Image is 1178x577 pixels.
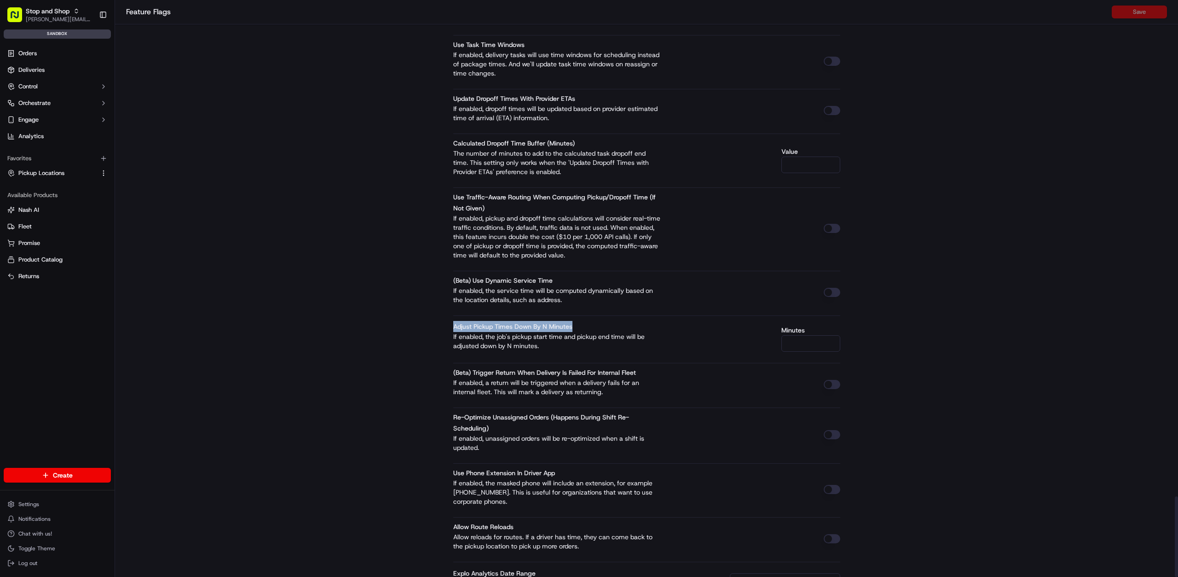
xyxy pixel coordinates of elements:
p: If enabled, the job's pickup start time and pickup end time will be adjusted down by N minutes. [453,332,660,350]
a: Returns [7,272,107,280]
button: Fleet [4,219,111,234]
p: If enabled, unassigned orders will be re-optimized when a shift is updated. [453,434,660,452]
a: Fleet [7,222,107,231]
button: Promise [4,236,111,251]
span: Nash AI [18,206,39,214]
label: Use phone extension in Driver App [453,469,555,477]
span: Fleet [18,222,32,231]
a: 💻API Documentation [74,130,151,146]
button: Returns [4,269,111,284]
label: Adjust Pickup Times Down by N Minutes [453,322,572,331]
label: Allow route reloads [453,523,514,531]
label: Re-optimize unassigned orders (happens during shift re-scheduling) [453,413,629,432]
label: Calculated Dropoff Time Buffer (Minutes) [453,139,575,147]
label: (Beta) Use Dynamic Service Time [453,276,553,285]
div: 💻 [78,134,85,142]
span: Orchestrate [18,99,51,107]
span: Log out [18,560,37,567]
label: Use Task Time Windows [453,41,525,49]
span: Pickup Locations [18,169,64,177]
button: Engage [4,112,111,127]
label: Update Dropoff Times with Provider ETAs [453,94,575,103]
span: Product Catalog [18,256,63,264]
img: Nash [9,9,28,28]
button: Chat with us! [4,527,111,540]
p: Welcome 👋 [9,37,167,52]
span: Create [53,471,73,480]
button: Nash AI [4,203,111,217]
button: Control [4,79,111,94]
span: Chat with us! [18,530,52,537]
span: Orders [18,49,37,58]
h1: Feature Flags [126,6,1112,17]
span: Promise [18,239,40,247]
span: Notifications [18,515,51,523]
span: Control [18,82,38,91]
p: If enabled, delivery tasks will use time windows for scheduling instead of package times. And we'... [453,50,660,78]
span: Knowledge Base [18,134,70,143]
a: Powered byPylon [65,156,111,163]
label: Use Traffic-Aware Routing when computing Pickup/Dropoff Time (if not given) [453,193,656,212]
div: We're available if you need us! [31,97,116,105]
a: Analytics [4,129,111,144]
span: Settings [18,501,39,508]
a: Nash AI [7,206,107,214]
a: Promise [7,239,107,247]
button: Stop and Shop [26,6,69,16]
p: If enabled, dropoff times will be updated based on provider estimated time of arrival (ETA) infor... [453,104,660,122]
button: Log out [4,557,111,570]
p: If enabled, a return will be triggered when a delivery fails for an internal fleet. This will mar... [453,378,660,396]
span: API Documentation [87,134,148,143]
div: sandbox [4,29,111,39]
button: Stop and Shop[PERSON_NAME][EMAIL_ADDRESS][DOMAIN_NAME] [4,4,95,26]
span: Pylon [92,156,111,163]
span: Deliveries [18,66,45,74]
img: 1736555255976-a54dd68f-1ca7-489b-9aae-adbdc363a1c4 [9,88,26,105]
span: Analytics [18,132,44,140]
a: 📗Knowledge Base [6,130,74,146]
p: The number of minutes to add to the calculated task dropoff end time. This setting only works whe... [453,149,660,176]
div: 📗 [9,134,17,142]
a: Pickup Locations [7,169,96,177]
label: Value [781,148,840,155]
a: Orders [4,46,111,61]
p: If enabled, pickup and dropoff time calculations will consider real-time traffic conditions. By d... [453,214,660,260]
button: [PERSON_NAME][EMAIL_ADDRESS][DOMAIN_NAME] [26,16,92,23]
button: Start new chat [156,91,167,102]
a: Deliveries [4,63,111,77]
span: Returns [18,272,39,280]
label: Minutes [781,327,840,333]
a: Product Catalog [7,256,107,264]
button: Settings [4,498,111,511]
div: Available Products [4,188,111,203]
button: Product Catalog [4,252,111,267]
p: If enabled, the masked phone will include an extension, for example [PHONE_NUMBER]. This is usefu... [453,478,660,506]
button: Orchestrate [4,96,111,111]
button: Notifications [4,513,111,525]
label: (Beta) Trigger Return When Delivery is Failed for Internal Fleet [453,368,636,377]
div: Start new chat [31,88,151,97]
input: Got a question? Start typing here... [24,59,166,69]
button: Toggle Theme [4,542,111,555]
button: Create [4,468,111,483]
span: Engage [18,116,39,124]
span: Toggle Theme [18,545,55,552]
p: Allow reloads for routes. If a driver has time, they can come back to the pickup location to pick... [453,532,660,551]
div: Favorites [4,151,111,166]
button: Pickup Locations [4,166,111,181]
p: If enabled, the service time will be computed dynamically based on the location details, such as ... [453,286,660,304]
